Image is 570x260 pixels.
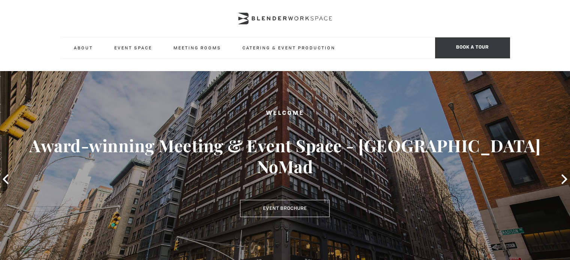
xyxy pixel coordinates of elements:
[168,37,227,58] a: Meeting Rooms
[108,37,158,58] a: Event Space
[68,37,99,58] a: About
[28,109,542,118] h2: Welcome
[435,37,510,58] span: Book a tour
[236,37,341,58] a: Catering & Event Production
[240,200,330,217] a: Event Brochure
[28,135,542,177] h3: Award-winning Meeting & Event Space - [GEOGRAPHIC_DATA] NoMad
